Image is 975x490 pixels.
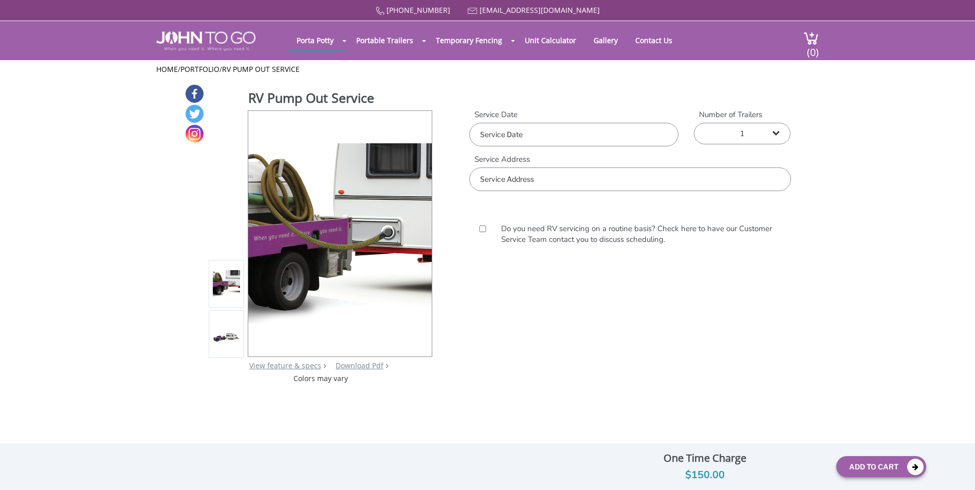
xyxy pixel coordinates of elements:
img: right arrow icon [323,364,326,368]
a: Unit Calculator [517,30,584,50]
a: Instagram [186,125,204,143]
a: Gallery [586,30,626,50]
label: Service Address [469,154,790,165]
span: (0) [806,37,819,59]
a: Portable Trailers [348,30,421,50]
ul: / / [156,64,819,74]
input: Service Address [469,167,790,191]
a: Temporary Fencing [428,30,510,50]
a: RV Pump Out Service [222,64,300,74]
button: Add To Cart [836,456,926,477]
img: cart a [803,31,819,45]
label: Service Date [469,109,678,120]
a: Portfolio [180,64,219,74]
img: JOHN to go [156,31,255,51]
img: Call [376,7,384,15]
a: Contact Us [628,30,680,50]
a: Facebook [186,85,204,103]
h1: RV Pump Out Service [248,89,433,109]
img: Product [248,143,432,324]
div: $150.00 [581,467,829,483]
a: Porta Potty [289,30,341,50]
div: One Time Charge [581,449,829,467]
label: Do you need RV servicing on a routine basis? Check here to have our Customer Service Team contact... [496,223,783,246]
a: [PHONE_NUMBER] [387,5,450,15]
img: Mail [468,8,477,14]
img: Product [213,270,241,297]
input: Service Date [469,123,678,146]
a: [EMAIL_ADDRESS][DOMAIN_NAME] [480,5,600,15]
a: Home [156,64,178,74]
label: Number of Trailers [694,109,790,120]
a: Twitter [186,105,204,123]
a: Download Pdf [336,361,383,370]
a: View feature & specs [249,361,321,370]
img: chevron.png [385,364,389,368]
img: Product [213,332,241,342]
div: Colors may vary [209,373,433,384]
button: Live Chat [934,449,975,490]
